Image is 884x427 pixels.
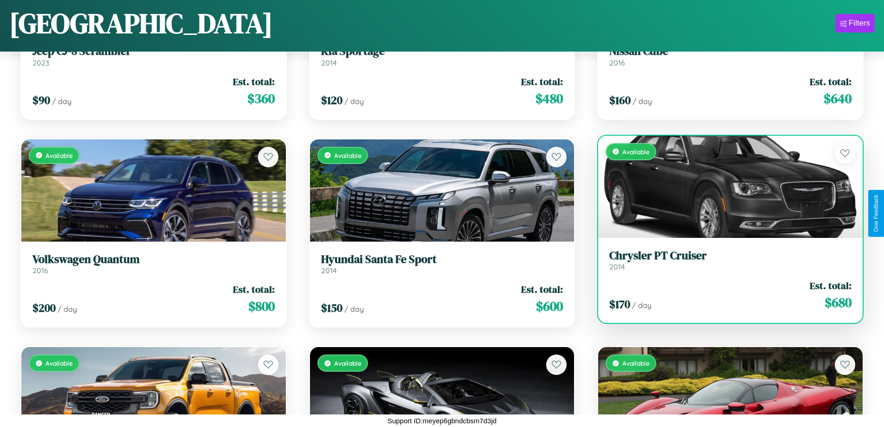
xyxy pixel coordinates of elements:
[32,266,48,275] span: 2016
[849,19,870,28] div: Filters
[321,58,337,67] span: 2014
[521,75,563,88] span: Est. total:
[321,300,342,315] span: $ 150
[32,92,50,108] span: $ 90
[321,45,563,67] a: Kia Sportage2014
[248,297,275,315] span: $ 800
[609,249,852,272] a: Chrysler PT Cruiser2014
[334,359,361,367] span: Available
[609,58,625,67] span: 2016
[609,92,631,108] span: $ 160
[52,97,71,106] span: / day
[521,282,563,296] span: Est. total:
[32,45,275,67] a: Jeep CJ-8 Scrambler2023
[233,282,275,296] span: Est. total:
[609,262,625,271] span: 2014
[622,148,650,156] span: Available
[32,45,275,58] h3: Jeep CJ-8 Scrambler
[344,304,364,314] span: / day
[321,253,563,266] h3: Hyundai Santa Fe Sport
[632,97,652,106] span: / day
[810,75,852,88] span: Est. total:
[233,75,275,88] span: Est. total:
[825,293,852,312] span: $ 680
[835,14,875,33] button: Filters
[58,304,77,314] span: / day
[321,92,342,108] span: $ 120
[32,58,49,67] span: 2023
[824,89,852,108] span: $ 640
[609,296,630,312] span: $ 170
[321,253,563,276] a: Hyundai Santa Fe Sport2014
[32,253,275,266] h3: Volkswagen Quantum
[536,297,563,315] span: $ 600
[632,301,652,310] span: / day
[609,45,852,58] h3: Nissan Cube
[247,89,275,108] span: $ 360
[609,249,852,263] h3: Chrysler PT Cruiser
[9,4,273,42] h1: [GEOGRAPHIC_DATA]
[32,253,275,276] a: Volkswagen Quantum2016
[45,359,73,367] span: Available
[344,97,364,106] span: / day
[45,151,73,159] span: Available
[536,89,563,108] span: $ 480
[334,151,361,159] span: Available
[609,45,852,67] a: Nissan Cube2016
[873,195,879,232] div: Give Feedback
[810,279,852,292] span: Est. total:
[32,300,56,315] span: $ 200
[321,266,337,275] span: 2014
[387,414,497,427] p: Support ID: meyep6gbndcbsm7d3jd
[321,45,563,58] h3: Kia Sportage
[622,359,650,367] span: Available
